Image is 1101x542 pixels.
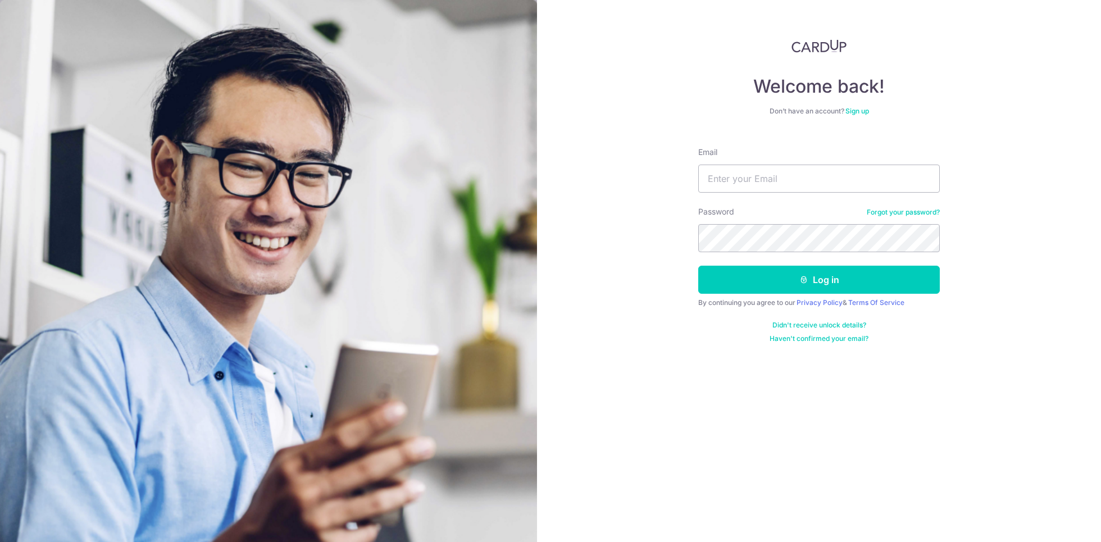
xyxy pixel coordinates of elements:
div: Don’t have an account? [698,107,940,116]
a: Terms Of Service [848,298,904,307]
div: By continuing you agree to our & [698,298,940,307]
img: CardUp Logo [791,39,847,53]
a: Sign up [845,107,869,115]
label: Password [698,206,734,217]
a: Forgot your password? [867,208,940,217]
h4: Welcome back! [698,75,940,98]
input: Enter your Email [698,165,940,193]
button: Log in [698,266,940,294]
a: Privacy Policy [797,298,843,307]
label: Email [698,147,717,158]
a: Haven't confirmed your email? [770,334,868,343]
a: Didn't receive unlock details? [772,321,866,330]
